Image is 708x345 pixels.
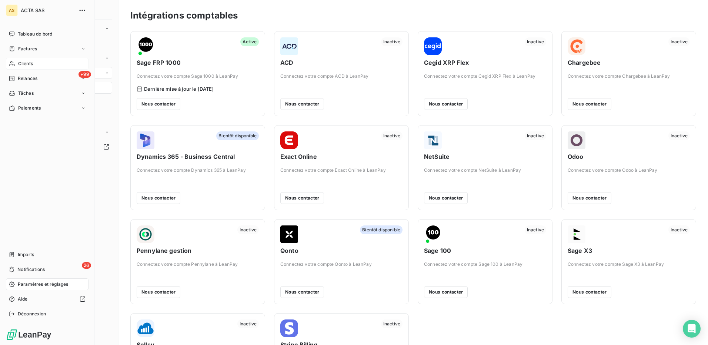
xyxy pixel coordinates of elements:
[240,37,259,46] span: Active
[360,225,403,234] span: Bientôt disponible
[280,152,403,161] span: Exact Online
[568,246,690,255] span: Sage X3
[568,58,690,67] span: Chargebee
[17,266,45,273] span: Notifications
[525,131,546,140] span: Inactive
[6,4,18,16] div: AS
[280,98,324,110] button: Nous contacter
[18,75,37,82] span: Relances
[568,37,585,55] img: Chargebee logo
[18,31,52,37] span: Tableau de bord
[137,246,259,255] span: Pennylane gestion
[79,71,91,78] span: +99
[424,225,442,243] img: Sage 100 logo
[424,152,546,161] span: NetSuite
[280,319,298,337] img: Stripe Billing logo
[280,58,403,67] span: ACD
[525,37,546,46] span: Inactive
[18,46,37,52] span: Factures
[280,225,298,243] img: Qonto logo
[144,86,214,92] span: Dernière mise à jour le [DATE]
[137,225,154,243] img: Pennylane gestion logo
[6,293,88,305] a: Aide
[82,262,91,269] span: 26
[18,311,46,317] span: Déconnexion
[137,37,154,55] img: Sage FRP 1000 logo
[424,98,468,110] button: Nous contacter
[137,73,259,80] span: Connectez votre compte Sage 1000 à LeanPay
[280,73,403,80] span: Connectez votre compte ACD à LeanPay
[280,246,403,255] span: Qonto
[18,296,28,302] span: Aide
[381,37,403,46] span: Inactive
[280,261,403,268] span: Connectez votre compte Qonto à LeanPay
[424,246,546,255] span: Sage 100
[668,131,690,140] span: Inactive
[424,261,546,268] span: Connectez votre compte Sage 100 à LeanPay
[137,192,180,204] button: Nous contacter
[381,319,403,328] span: Inactive
[280,167,403,174] span: Connectez votre compte Exact Online à LeanPay
[424,58,546,67] span: Cegid XRP Flex
[568,286,611,298] button: Nous contacter
[280,37,298,55] img: ACD logo
[237,319,259,328] span: Inactive
[216,131,259,140] span: Bientôt disponible
[280,192,324,204] button: Nous contacter
[137,167,259,174] span: Connectez votre compte Dynamics 365 à LeanPay
[137,319,154,337] img: Sellsy logo
[568,225,585,243] img: Sage X3 logo
[424,167,546,174] span: Connectez votre compte NetSuite à LeanPay
[568,73,690,80] span: Connectez votre compte Chargebee à LeanPay
[280,131,298,149] img: Exact Online logo
[668,37,690,46] span: Inactive
[280,286,324,298] button: Nous contacter
[237,225,259,234] span: Inactive
[18,105,41,111] span: Paiements
[137,152,259,161] span: Dynamics 365 - Business Central
[137,98,180,110] button: Nous contacter
[18,251,34,258] span: Imports
[137,58,259,67] span: Sage FRP 1000
[424,37,442,55] img: Cegid XRP Flex logo
[424,131,442,149] img: NetSuite logo
[568,131,585,149] img: Odoo logo
[568,167,690,174] span: Connectez votre compte Odoo à LeanPay
[525,225,546,234] span: Inactive
[424,192,468,204] button: Nous contacter
[568,261,690,268] span: Connectez votre compte Sage X3 à LeanPay
[424,286,468,298] button: Nous contacter
[424,73,546,80] span: Connectez votre compte Cegid XRP Flex à LeanPay
[137,286,180,298] button: Nous contacter
[137,261,259,268] span: Connectez votre compte Pennylane à LeanPay
[137,131,154,149] img: Dynamics 365 - Business Central logo
[130,9,238,22] h3: Intégrations comptables
[568,98,611,110] button: Nous contacter
[21,7,74,13] span: ACTA SAS
[381,131,403,140] span: Inactive
[568,152,690,161] span: Odoo
[6,329,52,341] img: Logo LeanPay
[683,320,701,338] div: Open Intercom Messenger
[568,192,611,204] button: Nous contacter
[18,281,68,288] span: Paramètres et réglages
[18,60,33,67] span: Clients
[18,90,34,97] span: Tâches
[668,225,690,234] span: Inactive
